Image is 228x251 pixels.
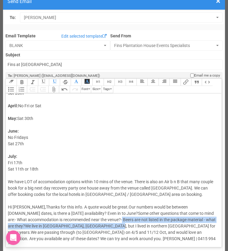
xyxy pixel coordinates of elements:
[194,73,220,78] span: Email me a copy
[114,42,215,49] span: Fins Plantation House Events Specialists
[136,79,147,86] button: Align Left
[101,86,113,93] button: Tags
[17,79,27,86] button: Bold
[59,86,69,93] button: Undo
[27,86,37,93] button: Decrease Level
[114,79,125,86] button: Heading 3
[60,33,108,40] a: Edit selected template
[8,74,13,78] strong: To:
[8,103,18,108] strong: April:
[82,79,92,86] button: Font Background
[27,79,38,86] button: Italic
[48,86,59,93] button: Attach Files
[96,80,100,84] span: H1
[159,79,169,86] button: Align Right
[16,86,27,93] button: Numbers
[6,231,21,245] div: Open Intercom Messenger
[5,33,36,39] label: Email Template
[169,79,180,86] button: Align Justified
[104,79,114,86] button: Heading 2
[10,14,16,21] label: To:
[24,14,214,20] span: [PERSON_NAME]
[38,86,48,93] button: Increase Level
[5,79,16,86] button: Clear Formatting at cursor
[147,79,158,86] button: Align Center
[80,86,91,93] button: Font
[118,80,122,84] span: H3
[60,79,70,86] button: Strikethrough
[8,154,17,159] strong: July:
[14,74,100,78] span: [PERSON_NAME] ([EMAIL_ADDRESS][DOMAIN_NAME])
[9,42,102,49] span: BLANK
[71,79,82,86] button: Font Colour
[91,86,101,93] button: Size
[38,79,49,86] button: Underline
[202,79,212,86] button: Code
[70,86,80,93] button: Redo
[49,79,60,86] button: Underline Colour
[129,80,133,84] span: H4
[92,79,103,86] button: Heading 1
[5,86,16,93] button: Bullets
[110,32,223,39] label: Send From
[126,79,136,86] button: Heading 4
[191,79,202,86] button: Quote
[8,129,19,133] strong: June:
[181,79,191,86] button: Link
[8,205,216,247] span: Hi [PERSON_NAME],Thanks for this info. A quote would be great.Our numbers would be between [DOMAI...
[107,80,111,84] span: H2
[8,116,17,121] strong: May:
[5,51,222,58] label: Subject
